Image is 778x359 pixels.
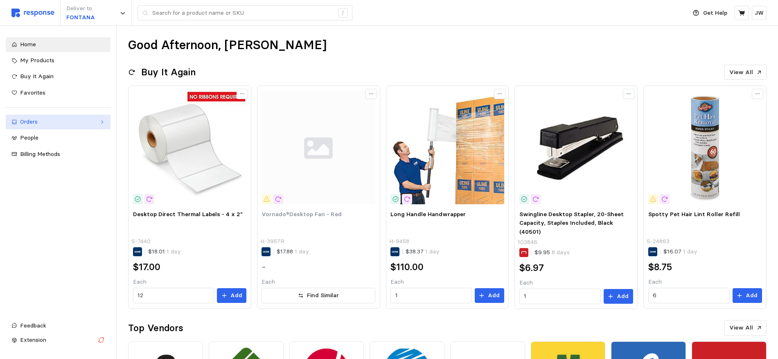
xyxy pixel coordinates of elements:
span: 1 day [293,248,309,255]
span: 8 days [550,248,570,256]
span: My Products [20,56,54,64]
img: S-24863 [648,90,762,204]
div: / [338,8,348,18]
span: Vornado®Desktop Fan - Red [262,210,342,218]
span: Swingline Desktop Stapler, 20-Sheet Capacity, Staples Included, Black (40501) [519,210,624,235]
p: Add [488,291,500,300]
p: Find Similar [307,291,339,300]
p: H-9458 [389,237,409,246]
a: Favorites [6,86,110,100]
p: Add [617,292,629,301]
img: H-9458 [390,90,504,204]
p: Each [390,278,504,287]
span: Spotty Pet Hair Lint Roller Refill [648,210,740,218]
a: People [6,131,110,145]
p: 103846 [518,238,537,247]
p: $17.88 [277,247,309,256]
span: Desktop Direct Thermal Labels - 4 x 2" [133,210,243,218]
button: Get Help [688,5,732,21]
p: $9.95 [534,248,570,257]
button: Add [217,288,246,303]
button: View All [724,320,767,336]
span: 1 day [165,248,181,255]
button: View All [724,65,767,80]
p: $16.07 [663,247,697,256]
h2: $110.00 [390,261,424,273]
a: Home [6,37,110,52]
p: S-24863 [647,237,670,246]
span: Extension [20,336,46,343]
button: Extension [6,333,110,348]
button: Add [475,288,504,303]
p: View All [729,323,753,332]
h1: Good Afternoon, [PERSON_NAME] [128,37,327,53]
input: Search for a product name or SKU [152,6,334,20]
a: Buy It Again [6,69,110,84]
a: Orders [6,115,110,129]
p: View All [729,68,753,77]
h2: $8.75 [648,261,672,273]
img: svg%3e [262,90,375,204]
h2: Top Vendors [128,322,183,334]
span: People [20,134,38,141]
span: Long Handle Handwrapper [390,210,466,218]
button: Add [733,288,762,303]
input: Qty [524,289,596,304]
a: My Products [6,53,110,68]
span: 1 day [424,248,440,255]
h2: $17.00 [133,261,160,273]
p: FONTANA [66,13,95,22]
button: JW [752,6,767,20]
button: Feedback [6,318,110,333]
a: Billing Methods [6,147,110,162]
input: Qty [395,288,467,303]
p: Each [519,278,633,287]
p: Get Help [703,9,727,18]
p: Each [133,278,247,287]
input: Qty [138,288,210,303]
img: svg%3e [11,9,54,17]
img: S-7440_txt_USEng [133,90,247,204]
p: JW [755,9,764,18]
span: Home [20,41,36,48]
div: Orders [20,117,96,126]
p: S-7440 [131,237,151,246]
p: Deliver to [66,4,95,13]
p: Add [230,291,242,300]
span: Feedback [20,322,46,329]
span: Buy It Again [20,72,54,80]
p: $38.37 [406,247,440,256]
p: Add [746,291,758,300]
span: 1 day [681,248,697,255]
h2: $6.97 [519,262,544,274]
span: Billing Methods [20,150,60,158]
input: Qty [653,288,725,303]
button: Find Similar [262,288,375,303]
img: 8303AA92-88E9-4826-B75886B50E477C98_sc7 [519,90,633,204]
h2: - [262,261,266,273]
p: Each [262,278,375,287]
h2: Buy It Again [141,66,196,79]
p: Each [648,278,762,287]
span: Favorites [20,89,45,96]
p: H-3957R [260,237,284,246]
p: $18.01 [148,247,181,256]
button: Add [604,289,633,304]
